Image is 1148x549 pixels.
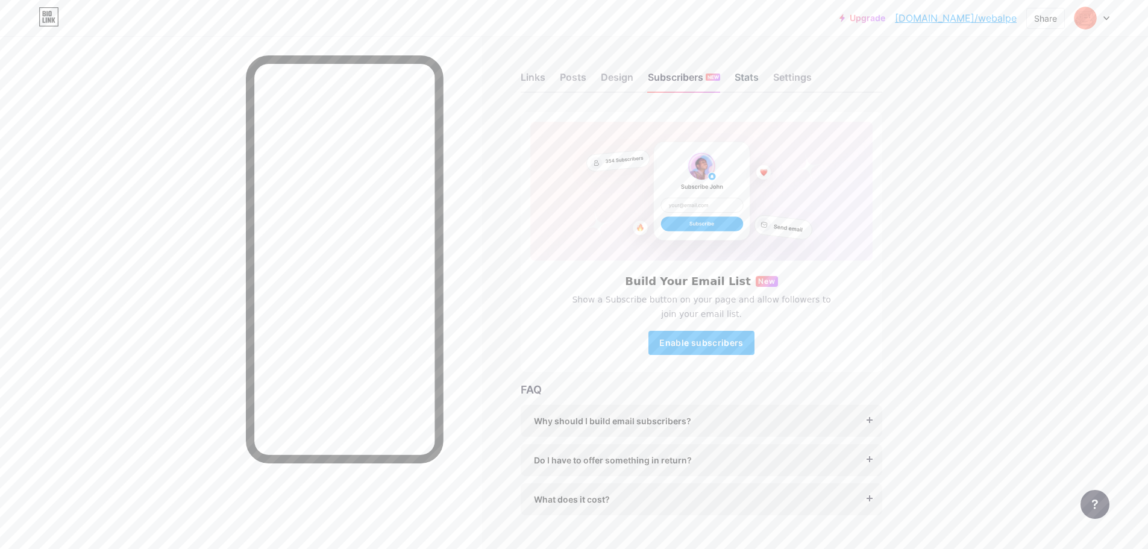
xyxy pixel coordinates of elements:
[534,493,610,506] span: What does it cost?
[601,70,633,92] div: Design
[565,292,838,321] span: Show a Subscribe button on your page and allow followers to join your email list.
[534,454,692,466] span: Do I have to offer something in return?
[1074,7,1097,30] img: webalpe
[895,11,1017,25] a: [DOMAIN_NAME]/webalpe
[521,381,882,398] div: FAQ
[648,70,720,92] div: Subscribers
[625,275,751,287] h6: Build Your Email List
[648,331,754,355] button: Enable subscribers
[560,70,586,92] div: Posts
[839,13,885,23] a: Upgrade
[521,70,545,92] div: Links
[773,70,812,92] div: Settings
[1034,12,1057,25] div: Share
[735,70,759,92] div: Stats
[534,415,691,427] span: Why should I build email subscribers?
[707,74,719,81] span: NEW
[758,276,776,287] span: New
[659,337,743,348] span: Enable subscribers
